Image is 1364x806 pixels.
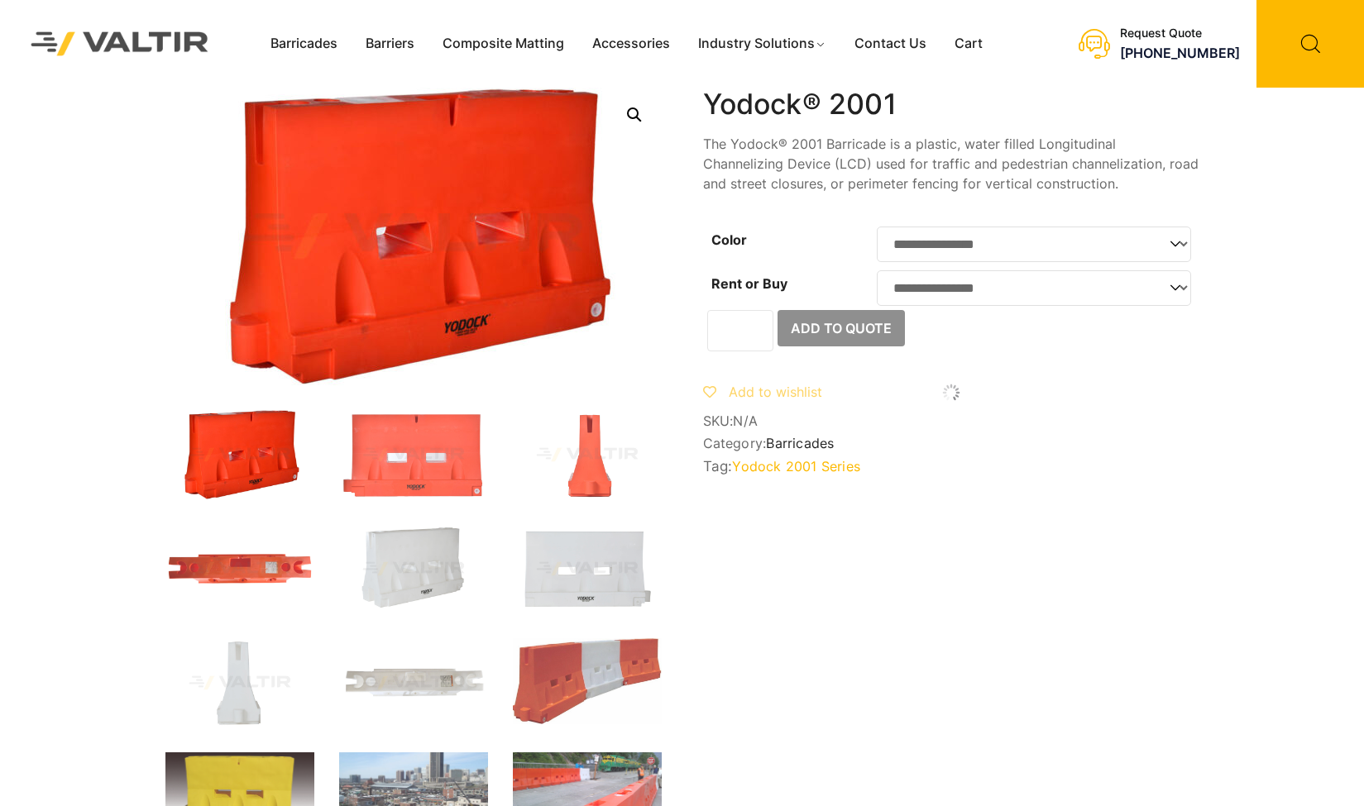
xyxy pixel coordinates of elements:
[1120,45,1240,61] a: [PHONE_NUMBER]
[703,458,1199,475] span: Tag:
[513,410,662,499] img: 2001_Org_Side.jpg
[513,638,662,725] img: yodock-2001-barrier-7.jpg
[165,524,314,613] img: 2001_Org_Top.jpg
[1120,26,1240,41] div: Request Quote
[711,231,747,248] label: Color
[711,275,787,292] label: Rent or Buy
[256,31,352,56] a: Barricades
[684,31,840,56] a: Industry Solutions
[703,413,1199,429] span: SKU:
[339,524,488,613] img: 2001_Nat_3Q-1.jpg
[339,410,488,499] img: 2001_Org_Front.jpg
[707,310,773,351] input: Product quantity
[703,134,1199,193] p: The Yodock® 2001 Barricade is a plastic, water filled Longitudinal Channelizing Device (LCD) used...
[733,413,758,429] span: N/A
[840,31,940,56] a: Contact Us
[339,638,488,727] img: 2001_Nat_Top.jpg
[732,458,860,475] a: Yodock 2001 Series
[778,310,905,346] button: Add to Quote
[703,436,1199,451] span: Category:
[513,524,662,613] img: 2001_Nat_Front.jpg
[352,31,428,56] a: Barriers
[165,88,662,385] img: 2001_Org_3Q
[165,410,314,499] img: 2001_Org_3Q-1.jpg
[578,31,684,56] a: Accessories
[940,31,997,56] a: Cart
[428,31,578,56] a: Composite Matting
[165,638,314,727] img: 2001_Nat_Side.jpg
[703,88,1199,122] h1: Yodock® 2001
[766,435,834,451] a: Barricades
[12,13,227,74] img: Valtir Rentals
